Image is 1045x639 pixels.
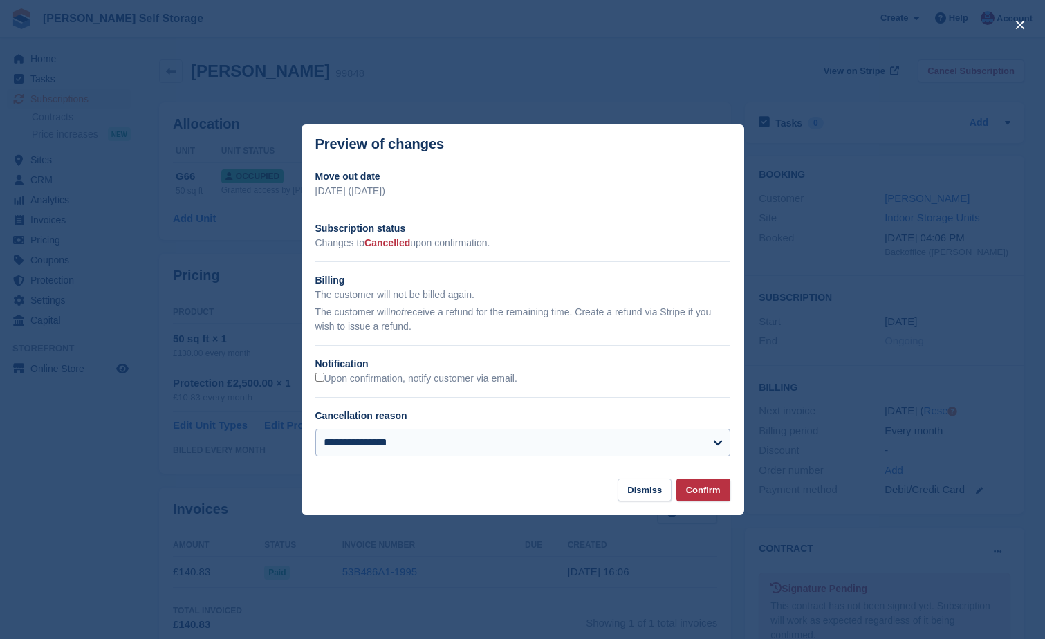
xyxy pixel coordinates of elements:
p: Changes to upon confirmation. [315,236,730,250]
p: The customer will not be billed again. [315,288,730,302]
button: Dismiss [618,479,672,501]
h2: Move out date [315,169,730,184]
span: Cancelled [364,237,410,248]
label: Cancellation reason [315,410,407,421]
em: not [390,306,403,317]
h2: Subscription status [315,221,730,236]
button: close [1009,14,1031,36]
p: Preview of changes [315,136,445,152]
p: [DATE] ([DATE]) [315,184,730,198]
label: Upon confirmation, notify customer via email. [315,373,517,385]
button: Confirm [676,479,730,501]
h2: Billing [315,273,730,288]
p: The customer will receive a refund for the remaining time. Create a refund via Stripe if you wish... [315,305,730,334]
h2: Notification [315,357,730,371]
input: Upon confirmation, notify customer via email. [315,373,324,382]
